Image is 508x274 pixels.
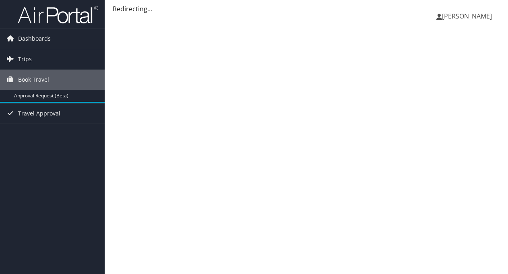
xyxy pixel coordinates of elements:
span: Trips [18,49,32,69]
img: airportal-logo.png [18,5,98,24]
span: [PERSON_NAME] [442,12,492,21]
span: Travel Approval [18,103,60,124]
span: Dashboards [18,29,51,49]
div: Redirecting... [113,4,500,14]
a: [PERSON_NAME] [436,4,500,28]
span: Book Travel [18,70,49,90]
